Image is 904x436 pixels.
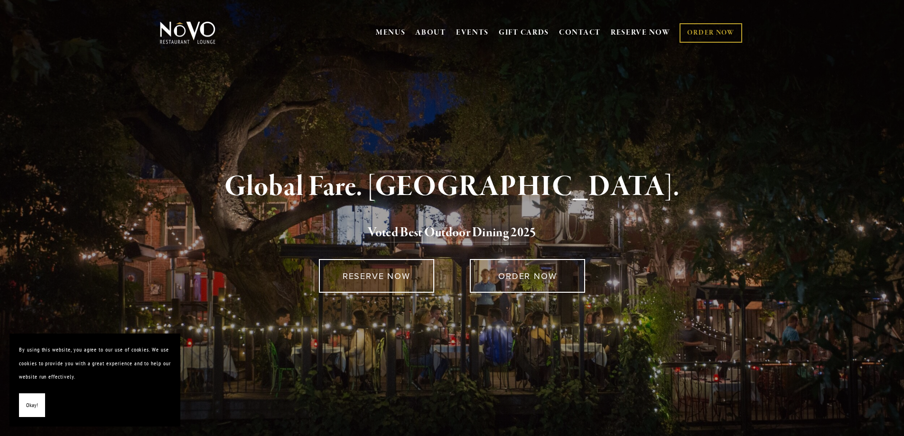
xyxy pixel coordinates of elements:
a: ABOUT [415,28,446,37]
section: Cookie banner [9,334,180,427]
span: Okay! [26,399,38,412]
a: ORDER NOW [680,23,742,43]
button: Okay! [19,393,45,417]
img: Novo Restaurant &amp; Lounge [158,21,217,45]
a: ORDER NOW [470,259,585,293]
h2: 5 [176,223,729,243]
a: CONTACT [559,24,601,42]
a: MENUS [376,28,406,37]
a: GIFT CARDS [499,24,549,42]
p: By using this website, you agree to our use of cookies. We use cookies to provide you with a grea... [19,343,171,384]
a: EVENTS [456,28,489,37]
a: Voted Best Outdoor Dining 202 [368,224,530,242]
a: RESERVE NOW [611,24,671,42]
a: RESERVE NOW [319,259,434,293]
strong: Global Fare. [GEOGRAPHIC_DATA]. [224,169,680,205]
